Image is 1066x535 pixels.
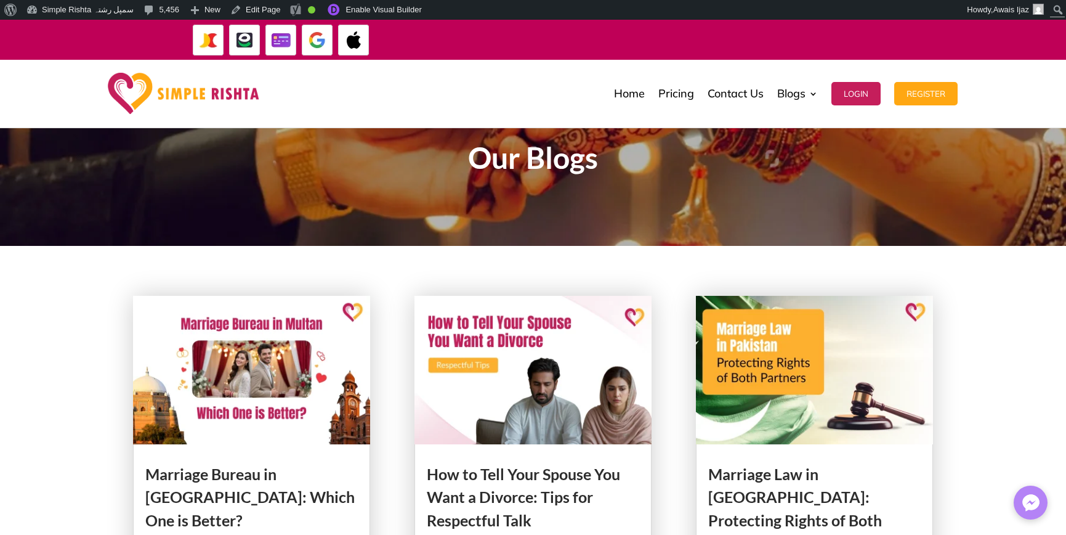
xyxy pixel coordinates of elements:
[894,82,958,105] button: Register
[708,63,764,125] a: Contact Us
[308,6,315,14] div: Good
[658,63,694,125] a: Pricing
[831,63,881,125] a: Login
[614,63,645,125] a: Home
[427,465,620,529] a: How to Tell Your Spouse You Want a Divorce: Tips for Respectful Talk
[831,82,881,105] button: Login
[696,296,934,444] img: Marriage Law in Pakistan: Protecting Rights of Both Partners
[1019,491,1043,515] img: Messenger
[894,63,958,125] a: Register
[201,143,866,179] h1: Our Blogs
[777,63,818,125] a: Blogs
[414,296,652,444] img: How to Tell Your Spouse You Want a Divorce: Tips for Respectful Talk
[133,296,371,444] img: Marriage Bureau in Multan: Which One is Better?
[993,5,1029,14] span: Awais Ijaz
[145,465,355,529] a: Marriage Bureau in [GEOGRAPHIC_DATA]: Which One is Better?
